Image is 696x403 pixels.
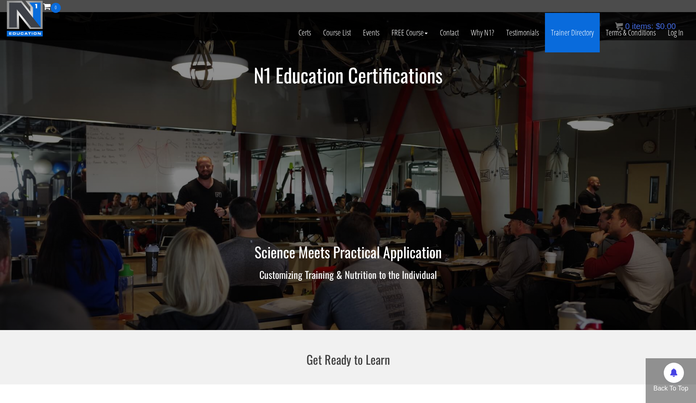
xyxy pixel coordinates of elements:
img: n1-education [6,0,43,37]
a: FREE Course [385,13,434,52]
a: 0 items: $0.00 [615,22,676,31]
bdi: 0.00 [656,22,676,31]
h3: Customizing Training & Nutrition to the Individual [112,269,584,280]
h1: N1 Education Certifications [112,64,584,86]
img: icon11.png [615,22,623,30]
a: Testimonials [500,13,545,52]
a: Why N1? [465,13,500,52]
span: $ [656,22,660,31]
a: Trainer Directory [545,13,600,52]
a: 0 [43,1,61,12]
span: 0 [625,22,630,31]
p: Back To Top [646,384,696,393]
a: Course List [317,13,357,52]
a: Certs [292,13,317,52]
a: Contact [434,13,465,52]
a: Log In [662,13,690,52]
h2: Get Ready to Learn [187,353,509,366]
a: Events [357,13,385,52]
span: items: [632,22,653,31]
h2: Science Meets Practical Application [112,244,584,260]
span: 0 [51,3,61,13]
a: Terms & Conditions [600,13,662,52]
